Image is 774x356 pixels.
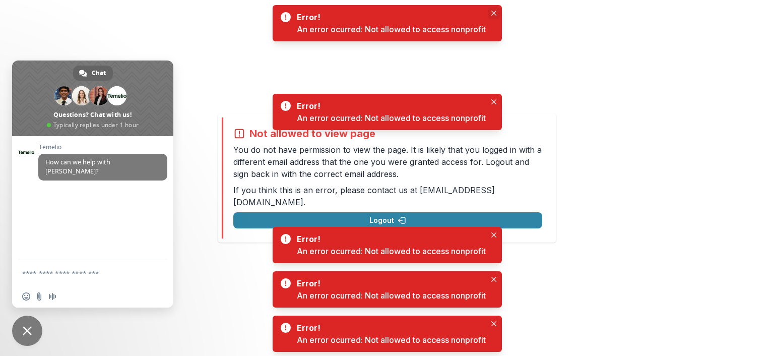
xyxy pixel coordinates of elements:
[488,273,500,285] button: Close
[297,233,482,245] div: Error!
[35,292,43,301] span: Send a file
[297,23,486,35] div: An error ocurred: Not allowed to access nonprofit
[488,229,500,241] button: Close
[45,158,110,175] span: How can we help with [PERSON_NAME]?
[297,322,482,334] div: Error!
[297,112,486,124] div: An error ocurred: Not allowed to access nonprofit
[12,316,42,346] div: Close chat
[233,212,542,228] button: Logout
[297,245,486,257] div: An error ocurred: Not allowed to access nonprofit
[22,292,30,301] span: Insert an emoji
[22,269,141,278] textarea: Compose your message...
[249,128,375,140] h2: Not allowed to view page
[233,184,542,208] p: If you think this is an error, please contact us at .
[297,277,482,289] div: Error!
[48,292,56,301] span: Audio message
[488,7,500,19] button: Close
[488,318,500,330] button: Close
[73,66,113,81] div: Chat
[488,96,500,108] button: Close
[92,66,106,81] span: Chat
[297,11,482,23] div: Error!
[297,100,482,112] div: Error!
[233,144,542,180] p: You do not have permission to view the page. It is likely that you logged in with a different ema...
[38,144,167,151] span: Temelio
[297,334,486,346] div: An error ocurred: Not allowed to access nonprofit
[297,289,486,302] div: An error ocurred: Not allowed to access nonprofit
